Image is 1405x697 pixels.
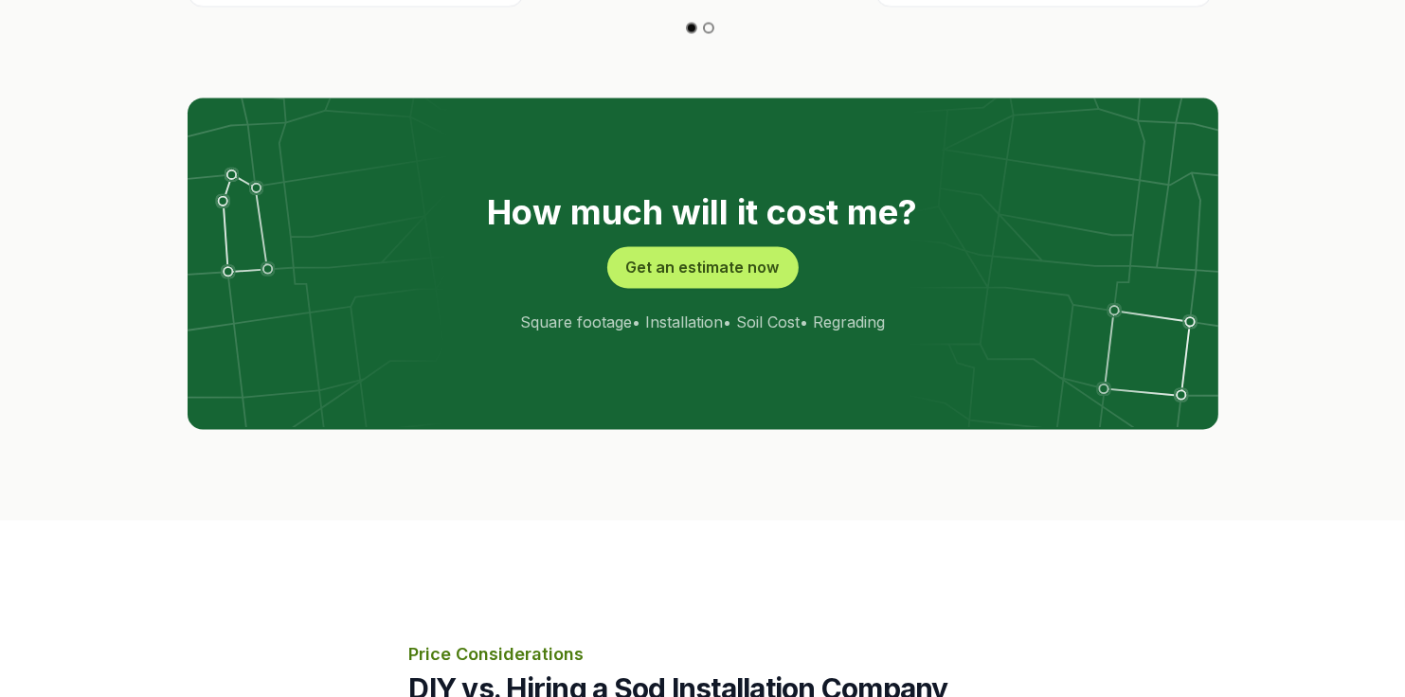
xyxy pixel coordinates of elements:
[607,246,799,288] button: Get an estimate now
[188,98,1218,427] img: lot lines graphic
[703,22,714,33] button: Go to slide 2
[686,22,697,33] button: Go to slide 1
[409,641,997,668] p: Price Considerations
